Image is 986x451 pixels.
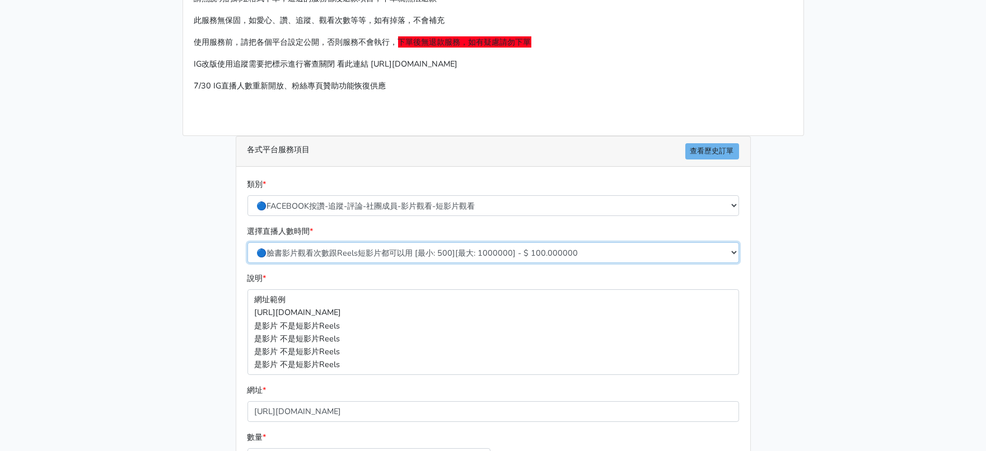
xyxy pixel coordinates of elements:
[194,58,792,71] p: IG改版使用追蹤需要把標示進行審查關閉 看此連結 [URL][DOMAIN_NAME]
[247,272,267,285] label: 說明
[236,137,750,167] div: 各式平台服務項目
[194,14,792,27] p: 此服務無保固，如愛心、讚、追蹤、觀看次數等等，如有掉落，不會補充
[194,36,792,49] p: 使用服務前，請把各個平台設定公開，否則服務不會執行，
[247,384,267,397] label: 網址
[194,79,792,92] p: 7/30 IG直播人數重新開放、粉絲專頁贊助功能恢復供應
[247,401,739,422] input: 這邊填入網址
[247,225,314,238] label: 選擇直播人數時間
[247,178,267,191] label: 類別
[398,36,531,48] span: 下單後無退款服務，如有疑慮請勿下單
[247,431,267,444] label: 數量
[685,143,739,159] a: 查看歷史訂單
[247,289,739,374] p: 網址範例 [URL][DOMAIN_NAME] 是影片 不是短影片Reels 是影片 不是短影片Reels 是影片 不是短影片Reels 是影片 不是短影片Reels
